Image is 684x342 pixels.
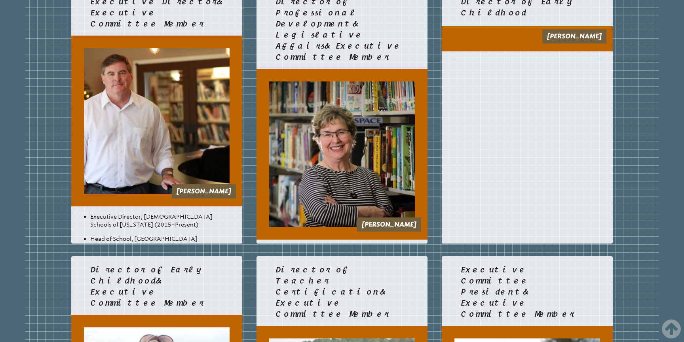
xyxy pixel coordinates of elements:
a: [PERSON_NAME] [547,32,602,40]
img: LuAnne_jpg_320_320_95_c1.jpg [269,81,415,227]
span: Executive Committee President & Executive Committee Member [461,265,574,318]
li: Head of School, [GEOGRAPHIC_DATA][PERSON_NAME][DEMOGRAPHIC_DATA] (2010–Present) [90,235,223,259]
span: Director of Teacher Certification & Executive Committee Member [275,265,389,318]
a: [PERSON_NAME] [362,221,416,228]
img: Dana_James_320_320_95_c1.JPG [84,48,230,194]
li: Executive Director, [DEMOGRAPHIC_DATA] Schools of [US_STATE] (2015–Present) [90,213,223,229]
a: [PERSON_NAME] [177,187,231,195]
span: Director of Early Childhood & Executive Committee Member [90,265,204,307]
